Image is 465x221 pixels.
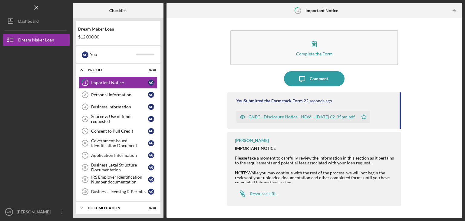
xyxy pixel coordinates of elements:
div: 0 / 10 [145,68,156,72]
div: 0 / 10 [145,206,156,210]
div: A G [82,51,88,58]
div: A G [148,128,154,134]
div: Source & Use of funds requested [91,114,148,124]
a: 4Source & Use of funds requestedAG [79,113,157,125]
div: Complete the Form [296,51,333,56]
div: A G [148,140,154,146]
div: You [90,49,136,60]
button: Comment [284,71,345,86]
tspan: 9 [84,178,86,181]
div: A G [148,92,154,98]
div: Personal Information [91,92,148,97]
div: $12,000.00 [78,35,158,39]
div: A G [148,80,154,86]
a: 1Important NoticeAG [79,77,157,89]
div: A G [148,164,154,170]
div: Profile [88,68,141,72]
tspan: 10 [83,190,87,193]
tspan: 7 [84,153,86,157]
strong: NOTE: [235,170,247,175]
div: A G [148,189,154,195]
div: IRS Employer Identification Number documentation [91,175,148,184]
div: Business Licensing & Permits [91,189,148,194]
div: While you may continue with the rest of the process, we will not begin the review of your uploade... [235,170,395,205]
tspan: 2 [84,93,86,97]
tspan: 1 [84,81,86,85]
div: Government Issued Identification Document [91,138,148,148]
button: AG[PERSON_NAME] [3,206,70,218]
div: Dream Maker Loan [18,34,54,48]
div: Important Notice [91,80,148,85]
div: Comment [310,71,328,86]
a: 10Business Licensing & PermitsAG [79,186,157,198]
a: 8Business Legal Structure DocumentationAG [79,161,157,173]
strong: IMPORTANT NOTICE [235,146,276,151]
button: GNEC - Disclosure Notice - NEW -- [DATE] 02_35pm.pdf [236,111,370,123]
div: Business Legal Structure Documentation [91,163,148,172]
text: AG [7,210,11,214]
div: Dream Maker Loan [78,27,158,31]
div: You Submitted the Formstack Form [236,98,303,103]
tspan: 8 [84,166,86,169]
div: Please take a moment to carefully review the information in this section as it pertains to the re... [235,146,395,165]
div: Business Information [91,104,148,109]
div: A G [148,152,154,158]
b: Important Notice [305,8,338,13]
tspan: 6 [84,141,86,145]
div: [PERSON_NAME] [235,138,269,143]
div: Resource URL [250,191,276,196]
tspan: 4 [84,117,86,121]
button: Dream Maker Loan [3,34,70,46]
b: Checklist [109,8,127,13]
div: A G [148,176,154,183]
div: A G [148,116,154,122]
tspan: 5 [84,129,86,133]
a: 6Government Issued Identification DocumentAG [79,137,157,149]
a: 5Consent to Pull CreditAG [79,125,157,137]
div: GNEC - Disclosure Notice - NEW -- [DATE] 02_35pm.pdf [249,114,355,119]
a: 3Business InformationAG [79,101,157,113]
div: Application Information [91,153,148,158]
a: 9IRS Employer Identification Number documentationAG [79,173,157,186]
a: Resource URL [235,188,276,200]
a: 2Personal InformationAG [79,89,157,101]
div: Dashboard [18,15,39,29]
div: Documentation [88,206,141,210]
div: Consent to Pull Credit [91,129,148,134]
div: [PERSON_NAME] [15,206,54,219]
button: Dashboard [3,15,70,27]
div: A G [148,104,154,110]
button: Complete the Form [230,30,398,65]
tspan: 1 [297,8,299,12]
a: 7Application InformationAG [79,149,157,161]
tspan: 3 [84,105,86,109]
time: 2025-09-28 18:35 [304,98,332,103]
